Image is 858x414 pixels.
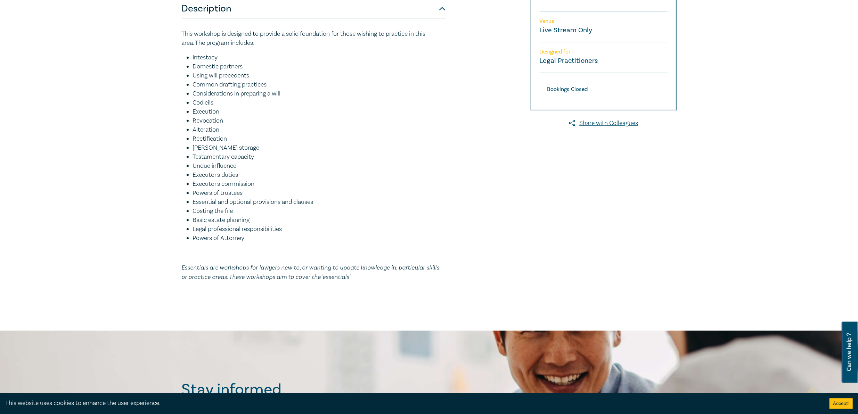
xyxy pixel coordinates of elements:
[193,171,446,180] li: Executor's duties
[531,119,677,128] a: Share with Colleagues
[193,71,446,80] li: Using will precedents
[540,85,596,94] div: Bookings Closed
[193,80,446,89] li: Common drafting practices
[540,18,668,25] p: Venue
[193,125,446,134] li: Alteration
[540,49,668,55] p: Designed for
[540,56,598,65] small: Legal Practitioners
[193,89,446,98] li: Considerations in preparing a will
[193,98,446,107] li: Codicils
[193,107,446,116] li: Execution
[193,198,446,207] li: Essential and optional provisions and clauses
[193,189,446,198] li: Powers of trustees
[193,162,446,171] li: Undue influence
[193,180,446,189] li: Executor's commission
[193,152,446,162] li: Testamentary capacity
[5,399,819,408] div: This website uses cookies to enhance the user experience.
[193,234,446,243] li: Powers of Attorney
[193,134,446,143] li: Rectification
[193,216,446,225] li: Basic estate planning
[182,30,446,48] p: This workshop is designed to provide a solid foundation for those wishing to practice in this are...
[540,26,593,35] a: Live Stream Only
[182,264,440,280] em: Essentials are workshops for lawyers new to, or wanting to update knowledge in, particular skills...
[193,143,446,152] li: [PERSON_NAME] storage
[830,398,853,409] button: Accept cookies
[193,225,446,234] li: Legal professional responsibilities
[846,326,852,379] span: Can we help ?
[193,53,446,62] li: Intestacy
[193,207,446,216] li: Costing the file
[193,116,446,125] li: Revocation
[193,62,446,71] li: Domestic partners
[182,381,346,399] h2: Stay informed.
